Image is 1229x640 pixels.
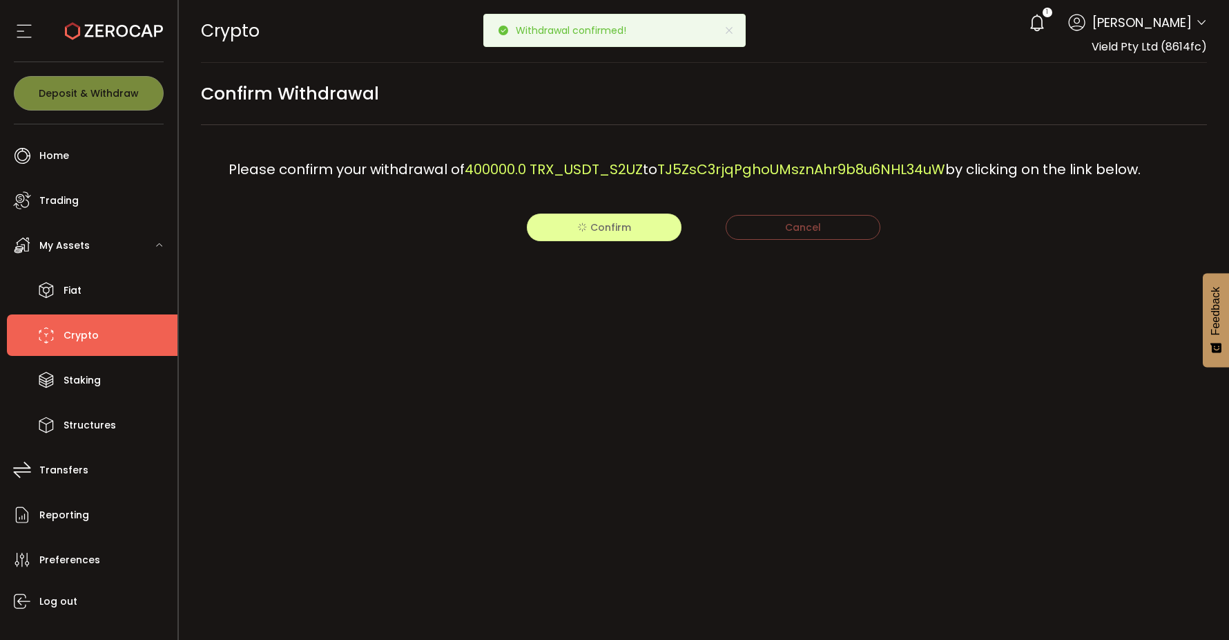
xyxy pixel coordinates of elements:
button: Feedback - Show survey [1203,273,1229,367]
button: Cancel [726,215,880,240]
span: Trading [39,191,79,211]
span: Confirm Withdrawal [201,78,379,109]
span: to [643,160,657,179]
span: TJ5ZsC3rjqPghoUMsznAhr9b8u6NHL34uW [657,160,945,179]
span: Cancel [785,220,821,234]
iframe: Chat Widget [1160,574,1229,640]
span: [PERSON_NAME] [1092,13,1192,32]
span: 400000.0 TRX_USDT_S2UZ [465,160,643,179]
span: Staking [64,370,101,390]
button: Deposit & Withdraw [14,76,164,111]
span: Preferences [39,550,100,570]
span: My Assets [39,236,90,256]
span: by clicking on the link below. [945,160,1141,179]
span: Crypto [64,326,99,346]
span: Home [39,146,69,166]
span: Crypto [201,19,260,43]
p: Withdrawal confirmed! [516,26,637,35]
span: Fiat [64,281,81,301]
span: Feedback [1210,287,1222,335]
span: Deposit & Withdraw [39,88,139,98]
span: Log out [39,592,77,612]
span: Reporting [39,505,89,525]
span: 1 [1046,8,1048,17]
span: Transfers [39,460,88,480]
span: Vield Pty Ltd (8614fc) [1092,39,1207,55]
span: Please confirm your withdrawal of [229,160,465,179]
span: Structures [64,415,116,435]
